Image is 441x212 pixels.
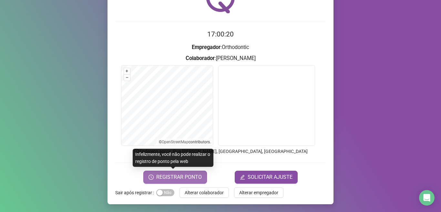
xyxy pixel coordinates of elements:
[207,30,234,38] time: 17:00:20
[185,189,224,196] span: Alterar colaborador
[134,148,139,154] span: info-circle
[419,190,435,206] div: Open Intercom Messenger
[162,140,189,144] a: OpenStreetMap
[115,43,326,52] h3: : Orthodontic
[192,44,221,50] strong: Empregador
[248,173,292,181] span: SOLICITAR AJUSTE
[124,75,130,81] button: –
[149,175,154,180] span: clock-circle
[239,189,278,196] span: Alterar empregador
[159,140,211,144] li: © contributors.
[115,148,326,155] p: Endereço aprox. : Rua [PERSON_NAME], [GEOGRAPHIC_DATA], [GEOGRAPHIC_DATA]
[235,171,298,184] button: editSOLICITAR AJUSTE
[124,68,130,74] button: +
[240,175,245,180] span: edit
[186,55,215,61] strong: Colaborador
[115,54,326,63] h3: : [PERSON_NAME]
[179,187,229,198] button: Alterar colaborador
[115,187,156,198] label: Sair após registrar
[156,173,202,181] span: REGISTRAR PONTO
[234,187,283,198] button: Alterar empregador
[143,171,207,184] button: REGISTRAR PONTO
[133,149,213,167] div: Infelizmente, você não pode realizar o registro de ponto pela web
